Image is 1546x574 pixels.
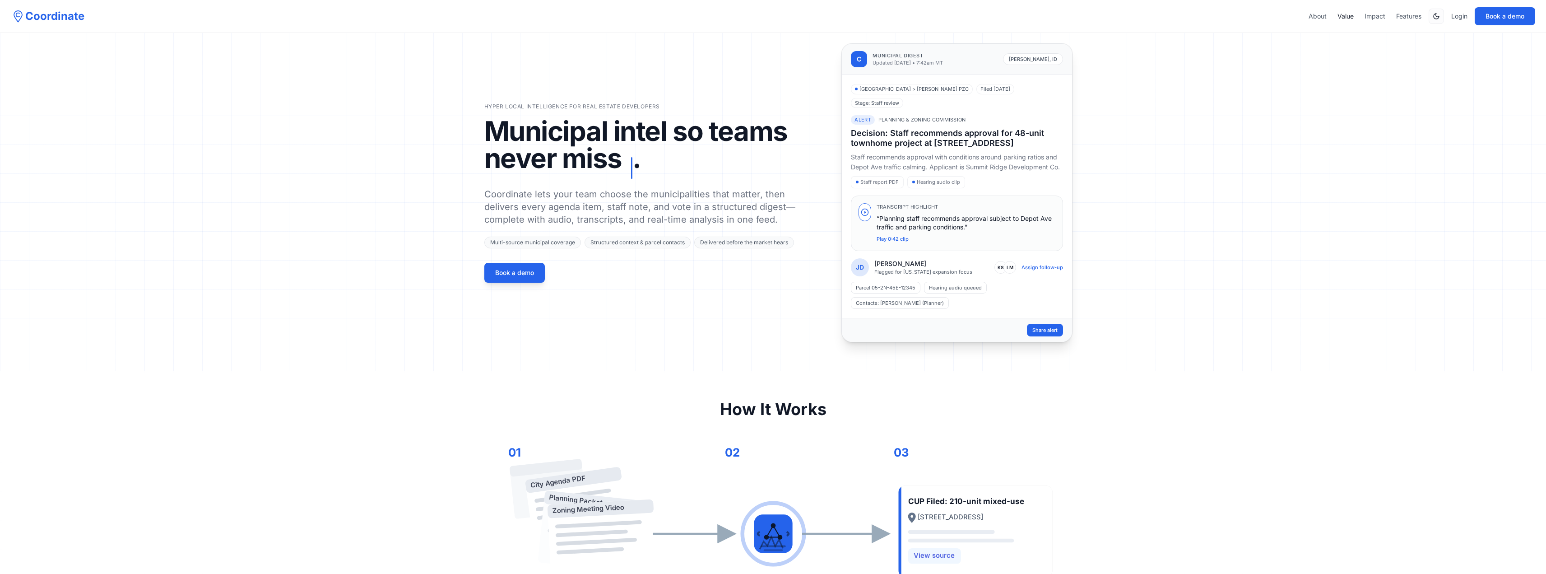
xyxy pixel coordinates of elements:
p: Transcript highlight [877,203,1056,211]
span: Hearing audio clip [907,176,965,188]
button: Assign follow-up [1021,264,1063,271]
span: Delivered before the market hears [694,237,794,248]
span: Parcel 05-2N-45E-12345 [851,282,920,294]
h3: Decision: Staff recommends approval for 48-unit townhome project at [STREET_ADDRESS] [851,128,1063,149]
p: “Planning staff recommends approval subject to Depot Ave traffic and parking conditions.” [877,214,1056,232]
span: Planning & Zoning Commission [878,116,966,124]
text: 03 [893,445,909,459]
text: View source [914,551,955,560]
a: Coordinate [11,9,84,23]
button: Play 0:42 clip [877,235,909,243]
span: Multi-source municipal coverage [484,237,581,248]
text: City Agenda PDF [529,474,585,490]
p: Coordinate lets your team choose the municipalities that matter, then delivers every agenda item,... [484,188,796,226]
span: Staff report PDF [851,176,904,188]
p: Flagged for [US_STATE] expansion focus [874,268,972,275]
p: Municipal digest [873,52,943,60]
a: Value [1337,12,1354,21]
span: [PERSON_NAME], ID [1003,53,1063,65]
span: Filed [DATE] [976,84,1014,94]
button: Switch to dark mode [1429,9,1444,24]
span: Contacts: [PERSON_NAME] (Planner) [851,297,949,309]
span: Structured context & parcel contacts [585,237,691,248]
p: [PERSON_NAME] [874,259,972,268]
p: Hyper local intelligence for real estate developers [484,103,796,110]
div: JD [851,258,869,276]
h2: How It Works [484,400,1062,418]
text: 02 [725,445,740,459]
span: LM [1003,261,1016,274]
text: Zoning Meeting Video [552,503,624,515]
p: Staff recommends approval with conditions around parking ratios and Depot Ave traffic calming. Ap... [851,152,1063,173]
text: CUP Filed: 210-unit mixed-use [908,496,1024,506]
a: Features [1396,12,1421,21]
text: Planning Packet [548,493,602,507]
a: About [1309,12,1327,21]
button: Book a demo [484,263,545,283]
span: Coordinate [25,9,84,23]
text: 01 [508,445,521,459]
span: Hearing audio queued [924,282,987,294]
text: [STREET_ADDRESS] [917,513,983,521]
span: Stage: Staff review [851,98,903,108]
button: Book a demo [1475,7,1535,25]
img: Coordinate [11,9,25,23]
a: Impact [1365,12,1385,21]
span: Alert [851,115,874,125]
h1: Municipal intel so teams never miss . [484,117,796,179]
button: Share alert [1027,324,1063,337]
p: Updated [DATE] • 7:42am MT [873,59,943,67]
a: Login [1451,12,1467,21]
div: C [851,51,867,67]
span: [GEOGRAPHIC_DATA] > [PERSON_NAME] PZC [851,84,973,94]
span: KS [994,261,1007,274]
